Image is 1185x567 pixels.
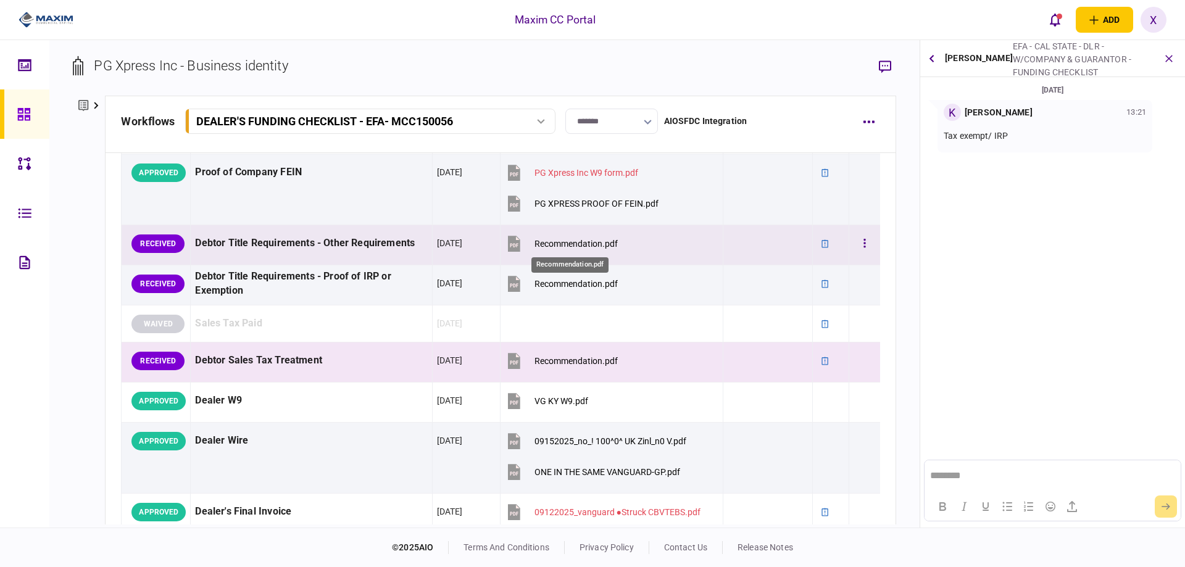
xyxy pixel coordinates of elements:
[925,460,1180,492] iframe: Rich Text Area
[997,498,1018,515] button: Bullet list
[664,542,707,552] a: contact us
[534,436,686,446] div: 09152025_no_! 100^0^ UK Zinl_n0 V.pdf
[437,237,463,249] div: [DATE]
[131,392,186,410] div: APPROVED
[944,104,961,121] div: K
[944,130,1146,143] p: Tax exempt/ IRP
[1076,7,1133,33] button: open adding identity options
[94,56,288,76] div: PG Xpress Inc - Business identity
[195,347,427,375] div: Debtor Sales Tax Treatment
[195,230,427,257] div: Debtor Title Requirements - Other Requirements
[195,387,427,415] div: Dealer W9
[515,12,596,28] div: Maxim CC Portal
[437,317,463,329] div: [DATE]
[1042,7,1068,33] button: open notifications list
[131,275,185,293] div: RECEIVED
[195,270,427,298] div: Debtor Title Requirements - Proof of IRP or Exemption
[437,166,463,178] div: [DATE]
[505,427,686,455] button: 09152025_no_! 100^0^ UK Zinl_n0 V.pdf
[437,394,463,407] div: [DATE]
[965,106,1033,119] div: [PERSON_NAME]
[505,270,618,297] button: Recommendation.pdf
[975,498,996,515] button: Underline
[534,168,638,178] div: PG Xpress Inc W9 form.pdf
[738,542,793,552] a: release notes
[932,498,953,515] button: Bold
[534,239,618,249] div: Recommendation.pdf
[131,352,185,370] div: RECEIVED
[1013,40,1150,79] div: EFA - CAL STATE - DLR - W/COMPANY & GUARANTOR - FUNDING CHECKLIST
[505,498,701,526] button: 09122025_vanguard ●Struck CBVTEBS.pdf
[1126,106,1146,118] div: 13:21
[131,503,186,521] div: APPROVED
[195,498,427,526] div: Dealer's Final Invoice
[505,189,659,217] button: PG XPRESS PROOF OF FEIN.pdf
[464,542,549,552] a: terms and conditions
[195,159,427,186] div: Proof of Company FEIN
[534,507,701,517] div: 09122025_vanguard ●Struck CBVTEBS.pdf
[196,115,453,128] div: DEALER'S FUNDING CHECKLIST - EFA - MCC150056
[1040,498,1061,515] button: Emojis
[195,427,427,455] div: Dealer Wire
[531,257,609,273] div: Recommendation.pdf
[534,396,588,406] div: VG KY W9.pdf
[505,387,588,415] button: VG KY W9.pdf
[925,83,1180,97] div: [DATE]
[131,315,185,333] div: WAIVED
[437,354,463,366] div: [DATE]
[534,279,618,289] div: Recommendation.pdf
[131,234,185,253] div: RECEIVED
[185,109,555,134] button: DEALER'S FUNDING CHECKLIST - EFA- MCC150056
[505,347,618,375] button: Recommendation.pdf
[945,40,1013,77] div: [PERSON_NAME]
[19,10,73,29] img: client company logo
[195,310,427,337] div: Sales Tax Paid
[131,432,186,450] div: APPROVED
[121,113,175,130] div: workflows
[1018,498,1039,515] button: Numbered list
[534,467,680,477] div: ONE IN THE SAME VANGUARD-GP.pdf
[505,159,638,186] button: PG Xpress Inc W9 form.pdf
[392,541,449,554] div: © 2025 AIO
[505,230,618,257] button: Recommendation.pdf
[954,498,975,515] button: Italic
[534,356,618,366] div: Recommendation.pdf
[437,505,463,518] div: [DATE]
[664,115,747,128] div: AIOSFDC Integration
[1141,7,1166,33] button: X
[131,163,186,182] div: APPROVED
[505,458,680,486] button: ONE IN THE SAME VANGUARD-GP.pdf
[437,434,463,447] div: [DATE]
[580,542,634,552] a: privacy policy
[437,277,463,289] div: [DATE]
[534,199,659,209] div: PG XPRESS PROOF OF FEIN.pdf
